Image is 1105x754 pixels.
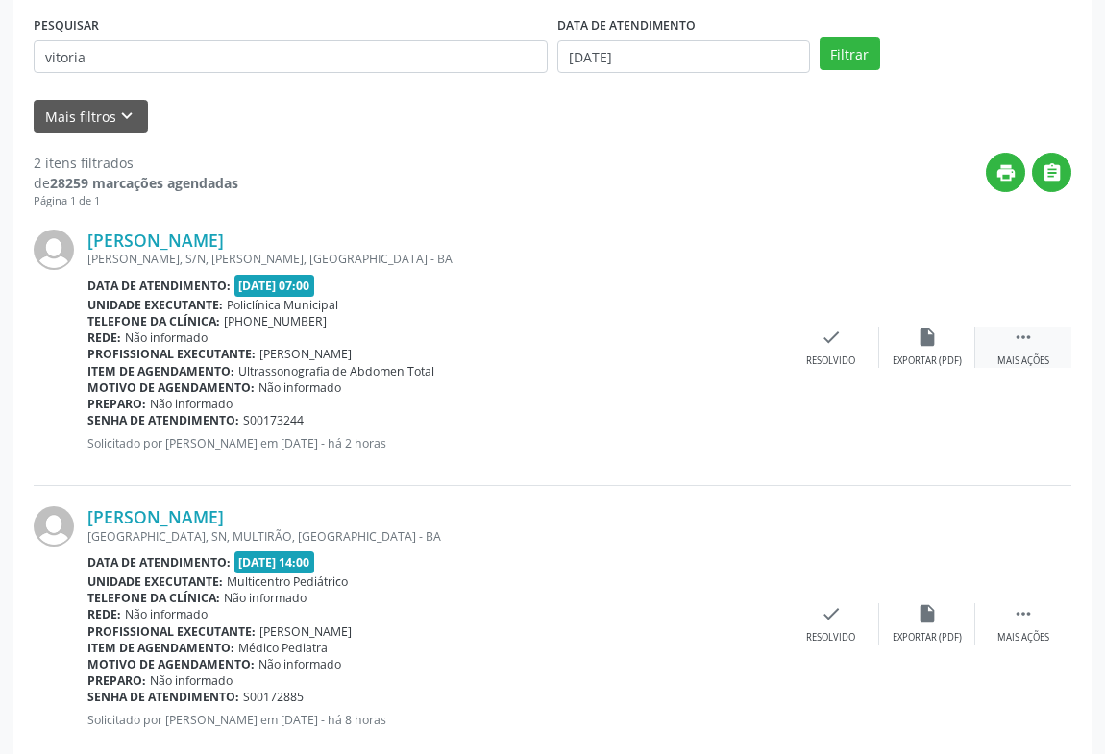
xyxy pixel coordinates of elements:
b: Motivo de agendamento: [87,379,255,396]
a: [PERSON_NAME] [87,506,224,527]
div: de [34,173,238,193]
a: [PERSON_NAME] [87,230,224,251]
b: Preparo: [87,672,146,689]
b: Data de atendimento: [87,554,231,571]
div: Resolvido [806,354,855,368]
p: Solicitado por [PERSON_NAME] em [DATE] - há 8 horas [87,712,783,728]
span: Multicentro Pediátrico [227,573,348,590]
span: Não informado [125,329,208,346]
span: S00172885 [243,689,304,705]
b: Data de atendimento: [87,278,231,294]
span: [DATE] 07:00 [234,275,315,297]
div: Mais ações [997,631,1049,645]
div: 2 itens filtrados [34,153,238,173]
button:  [1032,153,1071,192]
i: check [821,603,842,624]
span: S00173244 [243,412,304,428]
span: Não informado [258,379,341,396]
div: Resolvido [806,631,855,645]
p: Solicitado por [PERSON_NAME] em [DATE] - há 2 horas [87,435,783,451]
label: PESQUISAR [34,11,99,40]
b: Profissional executante: [87,623,256,640]
button: print [986,153,1025,192]
img: img [34,506,74,547]
i:  [1013,327,1034,348]
i: insert_drive_file [917,327,938,348]
label: DATA DE ATENDIMENTO [557,11,696,40]
i:  [1013,603,1034,624]
div: Página 1 de 1 [34,193,238,209]
b: Senha de atendimento: [87,412,239,428]
span: Não informado [258,656,341,672]
b: Rede: [87,329,121,346]
b: Unidade executante: [87,297,223,313]
input: Nome, CNS [34,40,548,73]
button: Mais filtroskeyboard_arrow_down [34,100,148,134]
b: Unidade executante: [87,573,223,590]
span: Não informado [150,396,233,412]
b: Motivo de agendamento: [87,656,255,672]
i: keyboard_arrow_down [116,106,137,127]
b: Telefone da clínica: [87,590,220,606]
b: Senha de atendimento: [87,689,239,705]
div: Exportar (PDF) [893,631,962,645]
button: Filtrar [820,37,880,70]
b: Preparo: [87,396,146,412]
span: Não informado [125,606,208,622]
b: Profissional executante: [87,346,256,362]
div: Exportar (PDF) [893,354,962,368]
span: Não informado [150,672,233,689]
i: insert_drive_file [917,603,938,624]
input: Selecione um intervalo [557,40,810,73]
img: img [34,230,74,270]
span: Médico Pediatra [238,640,328,656]
strong: 28259 marcações agendadas [50,174,238,192]
i: print [995,162,1017,183]
div: [GEOGRAPHIC_DATA], SN, MULTIRÃO, [GEOGRAPHIC_DATA] - BA [87,528,783,545]
span: Não informado [224,590,307,606]
span: Policlínica Municipal [227,297,338,313]
span: [PERSON_NAME] [259,346,352,362]
span: [DATE] 14:00 [234,551,315,573]
b: Rede: [87,606,121,622]
i:  [1042,162,1063,183]
b: Item de agendamento: [87,640,234,656]
div: [PERSON_NAME], S/N, [PERSON_NAME], [GEOGRAPHIC_DATA] - BA [87,251,783,267]
b: Item de agendamento: [87,363,234,379]
span: [PERSON_NAME] [259,623,352,640]
div: Mais ações [997,354,1049,368]
b: Telefone da clínica: [87,313,220,329]
span: Ultrassonografia de Abdomen Total [238,363,434,379]
span: [PHONE_NUMBER] [224,313,327,329]
i: check [821,327,842,348]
